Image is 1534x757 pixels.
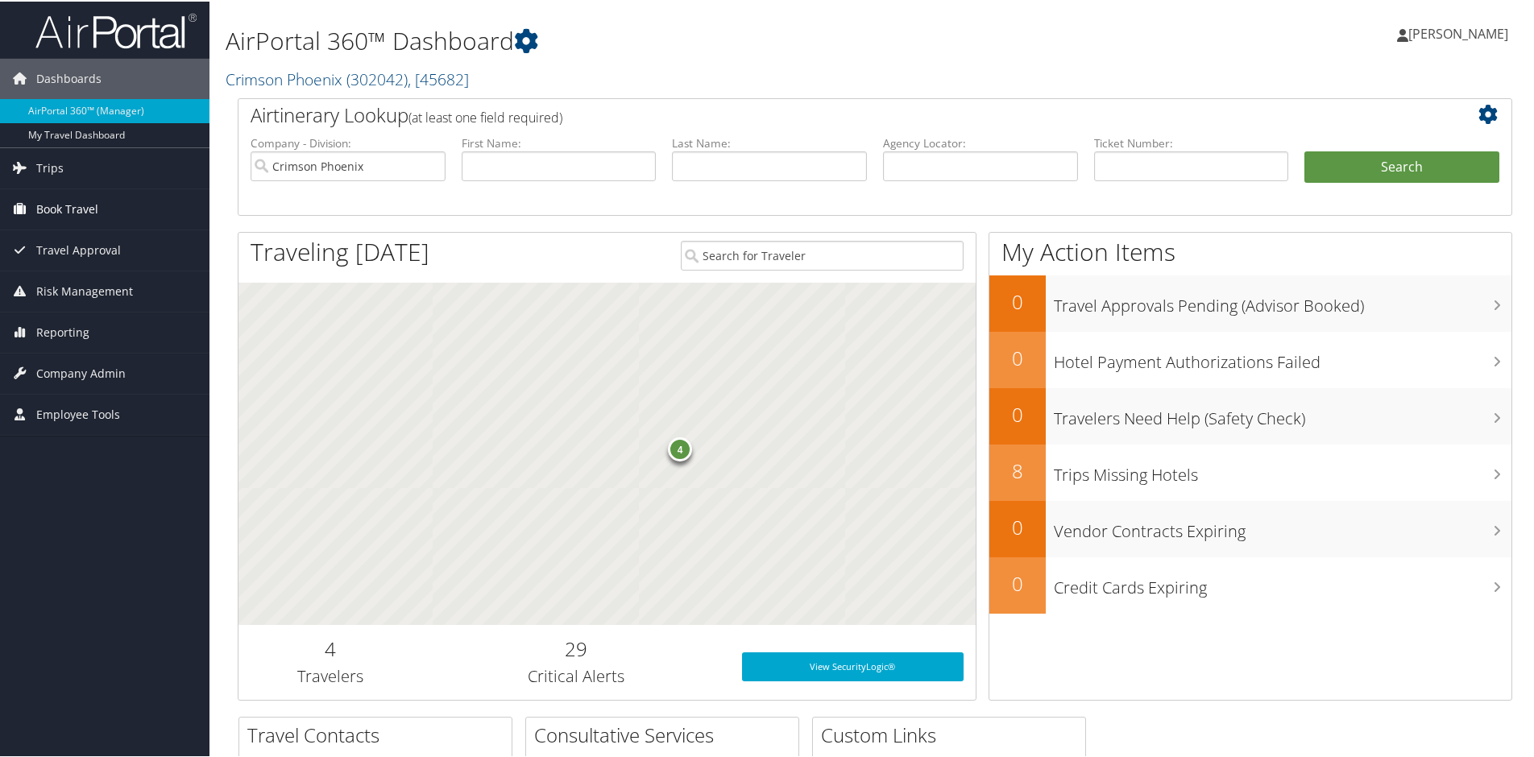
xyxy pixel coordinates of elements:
[36,352,126,392] span: Company Admin
[1054,285,1511,316] h3: Travel Approvals Pending (Advisor Booked)
[251,100,1393,127] h2: Airtinerary Lookup
[989,330,1511,387] a: 0Hotel Payment Authorizations Failed
[251,134,446,150] label: Company - Division:
[462,134,657,150] label: First Name:
[435,634,718,661] h2: 29
[989,456,1046,483] h2: 8
[251,634,411,661] h2: 4
[989,512,1046,540] h2: 0
[408,67,469,89] span: , [ 45682 ]
[408,107,562,125] span: (at least one field required)
[989,399,1046,427] h2: 0
[226,67,469,89] a: Crimson Phoenix
[36,393,120,433] span: Employee Tools
[742,651,964,680] a: View SecurityLogic®
[36,229,121,269] span: Travel Approval
[36,188,98,228] span: Book Travel
[1054,511,1511,541] h3: Vendor Contracts Expiring
[247,720,512,747] h2: Travel Contacts
[36,57,102,97] span: Dashboards
[672,134,867,150] label: Last Name:
[989,556,1511,612] a: 0Credit Cards Expiring
[681,239,964,269] input: Search for Traveler
[668,436,692,460] div: 4
[989,287,1046,314] h2: 0
[1054,454,1511,485] h3: Trips Missing Hotels
[1094,134,1289,150] label: Ticket Number:
[435,664,718,686] h3: Critical Alerts
[883,134,1078,150] label: Agency Locator:
[1054,341,1511,372] h3: Hotel Payment Authorizations Failed
[1397,8,1524,56] a: [PERSON_NAME]
[1054,398,1511,428] h3: Travelers Need Help (Safety Check)
[989,234,1511,267] h1: My Action Items
[821,720,1085,747] h2: Custom Links
[251,664,411,686] h3: Travelers
[36,311,89,351] span: Reporting
[36,147,64,187] span: Trips
[1054,567,1511,598] h3: Credit Cards Expiring
[1304,150,1499,182] button: Search
[989,499,1511,556] a: 0Vendor Contracts Expiring
[251,234,429,267] h1: Traveling [DATE]
[989,274,1511,330] a: 0Travel Approvals Pending (Advisor Booked)
[36,270,133,310] span: Risk Management
[1408,23,1508,41] span: [PERSON_NAME]
[989,443,1511,499] a: 8Trips Missing Hotels
[346,67,408,89] span: ( 302042 )
[989,387,1511,443] a: 0Travelers Need Help (Safety Check)
[534,720,798,747] h2: Consultative Services
[989,343,1046,370] h2: 0
[989,569,1046,596] h2: 0
[226,23,1092,56] h1: AirPortal 360™ Dashboard
[35,10,197,48] img: airportal-logo.png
